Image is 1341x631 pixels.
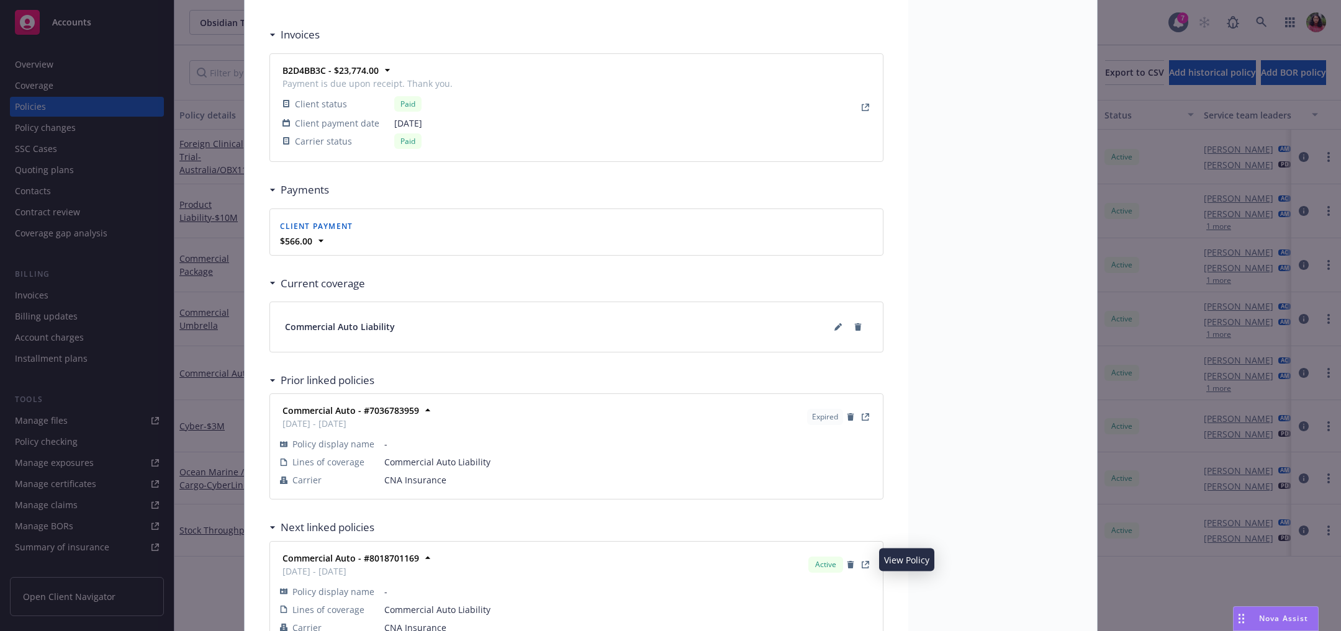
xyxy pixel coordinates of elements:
[858,409,873,424] a: View Policy
[282,417,419,430] span: [DATE] - [DATE]
[282,77,453,90] span: Payment is due upon receipt. Thank you.
[394,117,453,130] span: [DATE]
[281,182,329,198] h3: Payments
[280,221,353,231] span: Client payment
[813,559,838,570] span: Active
[292,585,374,598] span: Policy display name
[384,437,873,450] span: -
[281,27,320,43] h3: Invoices
[292,437,374,450] span: Policy display name
[295,117,379,130] span: Client payment date
[269,519,374,535] div: Next linked policies
[384,585,873,598] span: -
[394,133,422,149] div: Paid
[295,135,352,148] span: Carrier status
[384,603,873,616] span: Commercial Auto Liability
[292,455,364,468] span: Lines of coverage
[1259,613,1308,624] span: Nova Assist
[285,320,395,333] span: Commercial Auto Liability
[281,519,374,535] h3: Next linked policies
[282,552,419,564] strong: Commercial Auto - #8018701169
[295,97,347,110] span: Client status
[384,473,873,486] span: CNA Insurance
[394,96,422,112] div: Paid
[292,603,364,616] span: Lines of coverage
[292,473,322,486] span: Carrier
[269,275,365,292] div: Current coverage
[282,565,419,578] span: [DATE] - [DATE]
[1234,607,1249,630] div: Drag to move
[281,275,365,292] h3: Current coverage
[269,372,374,388] div: Prior linked policies
[269,27,320,43] div: Invoices
[858,557,873,572] a: View Policy
[280,235,312,247] strong: $566.00
[858,100,873,115] a: View Invoice
[282,65,379,76] strong: B2D4BB3C - $23,774.00
[281,372,374,388] h3: Prior linked policies
[1233,606,1319,631] button: Nova Assist
[282,405,419,416] strong: Commercial Auto - #7036783959
[812,411,838,423] span: Expired
[384,455,873,468] span: Commercial Auto Liability
[269,182,329,198] div: Payments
